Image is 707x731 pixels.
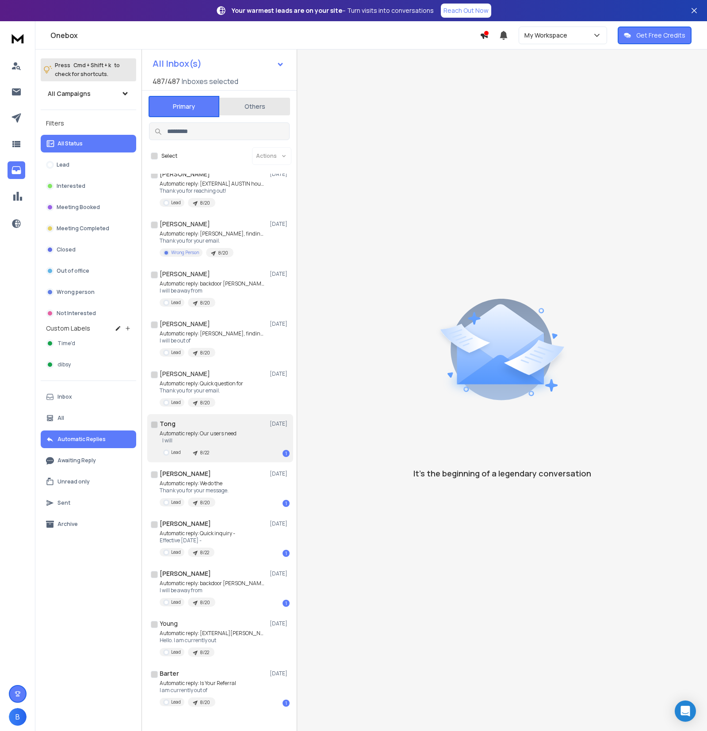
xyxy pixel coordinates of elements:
[160,619,178,628] h1: Young
[270,670,290,677] p: [DATE]
[48,89,91,98] h1: All Campaigns
[171,249,199,256] p: Wrong Person
[200,549,209,556] p: 8/22
[41,305,136,322] button: Not Interested
[160,419,176,428] h1: Tong
[160,680,236,687] p: Automatic reply: Is Your Referral
[160,587,266,594] p: I will be away from
[182,76,238,87] h3: Inboxes selected
[636,31,685,40] p: Get Free Credits
[41,335,136,352] button: Time'd
[160,170,210,179] h1: [PERSON_NAME]
[218,250,228,256] p: 8/20
[41,156,136,174] button: Lead
[145,55,291,72] button: All Inbox(s)
[524,31,571,40] p: My Workspace
[160,180,266,187] p: Automatic reply: [EXTERNAL] AUSTIN households
[57,225,109,232] p: Meeting Completed
[443,6,489,15] p: Reach Out Now
[283,550,290,557] div: 1
[160,320,210,328] h1: [PERSON_NAME]
[149,96,219,117] button: Primary
[270,470,290,477] p: [DATE]
[232,6,434,15] p: – Turn visits into conversations
[160,487,229,494] p: Thank you for your message.
[270,320,290,327] p: [DATE]
[160,337,266,344] p: I will be out of
[160,480,229,487] p: Automatic reply: We do the
[41,85,136,103] button: All Campaigns
[283,450,290,457] div: 1
[160,687,236,694] p: I am currently out of
[57,457,96,464] p: Awaiting Reply
[160,237,266,244] p: Thank you for your email.
[41,430,136,448] button: Automatic Replies
[160,519,211,528] h1: [PERSON_NAME]
[219,97,290,116] button: Others
[200,300,210,306] p: 8/20
[270,221,290,228] p: [DATE]
[160,270,210,278] h1: [PERSON_NAME]
[57,204,100,211] p: Meeting Booked
[41,262,136,280] button: Out of office
[200,350,210,356] p: 8/20
[57,140,83,147] p: All Status
[171,299,181,306] p: Lead
[171,399,181,406] p: Lead
[413,467,591,480] p: It’s the beginning of a legendary conversation
[200,449,209,456] p: 8/22
[160,220,210,228] h1: [PERSON_NAME]
[46,324,90,333] h3: Custom Labels
[618,27,692,44] button: Get Free Credits
[160,669,179,678] h1: Barter
[441,4,491,18] a: Reach Out Now
[41,494,136,512] button: Sent
[171,599,181,605] p: Lead
[200,499,210,506] p: 8/20
[160,437,237,444] p: I will
[57,161,69,168] p: Lead
[200,649,209,656] p: 8/22
[57,183,85,190] p: Interested
[57,267,89,274] p: Out of office
[160,580,266,587] p: Automatic reply: backdoor [PERSON_NAME] help?
[41,356,136,373] button: dibsy
[200,699,210,706] p: 8/20
[160,469,211,478] h1: [PERSON_NAME]
[160,330,266,337] p: Automatic reply: [PERSON_NAME], finding quality
[41,241,136,259] button: Closed
[283,700,290,707] div: 1
[171,449,181,456] p: Lead
[9,708,27,726] button: B
[41,117,136,129] h3: Filters
[270,370,290,377] p: [DATE]
[41,220,136,237] button: Meeting Completed
[57,289,95,296] p: Wrong person
[283,600,290,607] div: 1
[171,549,181,556] p: Lead
[160,280,266,287] p: Automatic reply: backdoor [PERSON_NAME] help?
[57,499,70,506] p: Sent
[160,187,266,194] p: Thank you for reaching out!
[160,630,266,637] p: Automatic reply: [EXTERNAL][PERSON_NAME], finding quality
[41,515,136,533] button: Archive
[270,620,290,627] p: [DATE]
[41,198,136,216] button: Meeting Booked
[200,400,210,406] p: 8/20
[153,76,180,87] span: 487 / 487
[57,310,96,317] p: Not Interested
[171,699,181,705] p: Lead
[57,361,71,368] span: dibsy
[41,177,136,195] button: Interested
[72,60,112,70] span: Cmd + Shift + k
[41,283,136,301] button: Wrong person
[171,349,181,356] p: Lead
[675,701,696,722] div: Open Intercom Messenger
[200,200,210,206] p: 8/20
[153,59,202,68] h1: All Inbox(s)
[57,436,106,443] p: Automatic Replies
[270,570,290,577] p: [DATE]
[57,340,75,347] span: Time'd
